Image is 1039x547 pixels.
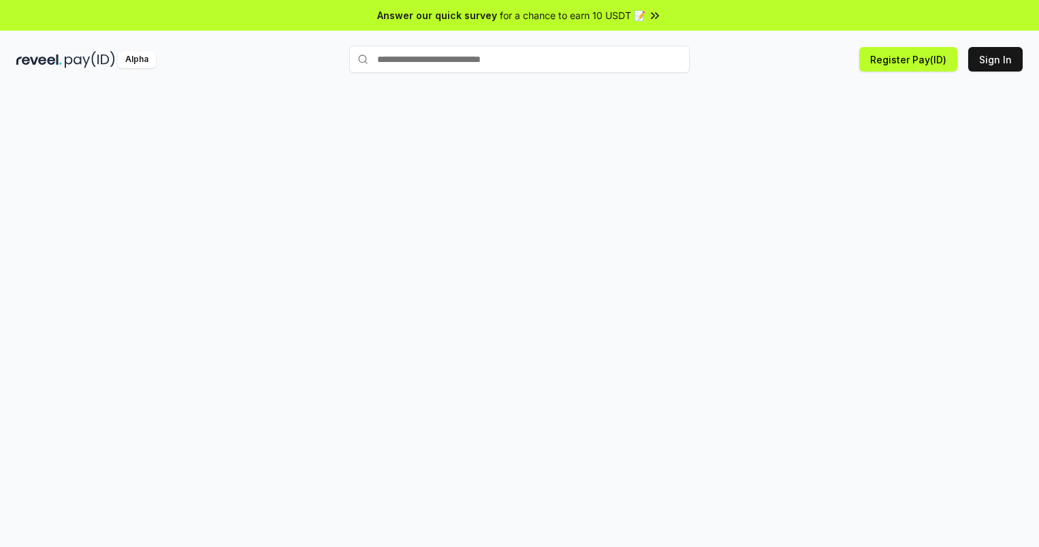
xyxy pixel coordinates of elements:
[968,47,1023,72] button: Sign In
[859,47,957,72] button: Register Pay(ID)
[16,51,62,68] img: reveel_dark
[118,51,156,68] div: Alpha
[377,8,497,22] span: Answer our quick survey
[500,8,645,22] span: for a chance to earn 10 USDT 📝
[65,51,115,68] img: pay_id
